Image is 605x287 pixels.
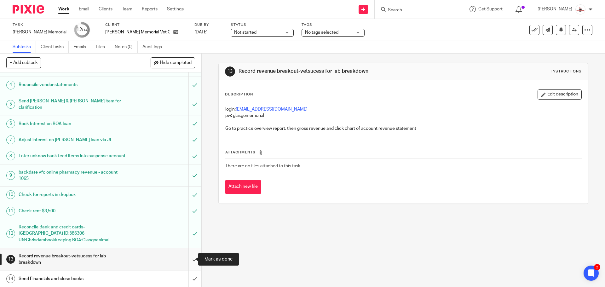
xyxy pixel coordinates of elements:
a: Email [79,6,89,12]
a: Notes (0) [115,41,138,53]
h1: Send [PERSON_NAME] & [PERSON_NAME] item for clarification [19,96,128,112]
p: [PERSON_NAME] Memorial Vet Clinic [105,29,170,35]
span: Attachments [225,151,256,154]
h1: Record revenue breakout-vetsucess for lab breakdown [19,251,128,267]
div: [PERSON_NAME] Memorial [13,29,66,35]
p: login: [225,106,581,112]
a: Client tasks [41,41,69,53]
button: Attach new file [225,180,261,194]
span: No tags selected [305,30,338,35]
label: Tags [302,22,365,27]
h1: Enter unknow bank feed items into suspense account [19,151,128,161]
p: pw: glasgomemorial [225,112,581,119]
button: + Add subtask [6,57,41,68]
h1: Reconcile Bank and credit cards- [GEOGRAPHIC_DATA] ID:386306 UN:Chrisdvmbookkeeping BOA:Glasgoanimal [19,222,128,245]
p: Go to practice overview report, then gross revenue and click chart of account revenue statement [225,125,581,132]
p: [PERSON_NAME] [538,6,572,12]
div: 5 [6,100,15,109]
a: Subtasks [13,41,36,53]
div: 2 [594,264,600,270]
a: Work [58,6,69,12]
div: Glasgo Memorial [13,29,66,35]
div: 9 [6,171,15,180]
div: Instructions [551,69,582,74]
small: /14 [82,28,88,32]
h1: Record revenue breakout-vetsucess for lab breakdown [239,68,417,75]
h1: Adjust interest on [PERSON_NAME] loan via JE [19,135,128,145]
img: Pixie [13,5,44,14]
span: Not started [234,30,256,35]
p: Description [225,92,253,97]
label: Status [231,22,294,27]
span: Get Support [478,7,503,11]
a: Settings [167,6,184,12]
a: Audit logs [142,41,167,53]
div: 11 [6,207,15,215]
div: 10 [6,190,15,199]
h1: Send Financials and close books [19,274,128,284]
label: Task [13,22,66,27]
button: Hide completed [151,57,195,68]
img: EtsyProfilePhoto.jpg [575,4,585,14]
label: Due by [194,22,223,27]
h1: Reconcile vendor statements [19,80,128,89]
div: 6 [6,119,15,128]
a: Emails [73,41,91,53]
div: 12 [76,26,88,33]
a: [EMAIL_ADDRESS][DOMAIN_NAME] [236,107,308,112]
a: Clients [99,6,112,12]
div: 4 [6,81,15,89]
div: 13 [225,66,235,77]
div: 7 [6,135,15,144]
div: 12 [6,229,15,238]
h1: Book Interest on BOA loan [19,119,128,129]
div: 14 [6,274,15,283]
h1: Check rent $3,500 [19,206,128,216]
label: Client [105,22,187,27]
h1: backdate vfc online pharmacy revenue - account 1065 [19,168,128,184]
a: Files [96,41,110,53]
span: There are no files attached to this task. [225,164,301,168]
a: Team [122,6,132,12]
span: Hide completed [160,60,192,66]
span: [DATE] [194,30,208,34]
div: 13 [6,255,15,264]
button: Edit description [538,89,582,100]
input: Search [387,8,444,13]
a: Reports [142,6,158,12]
div: 8 [6,152,15,160]
h1: Check for reports in dropbox [19,190,128,199]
